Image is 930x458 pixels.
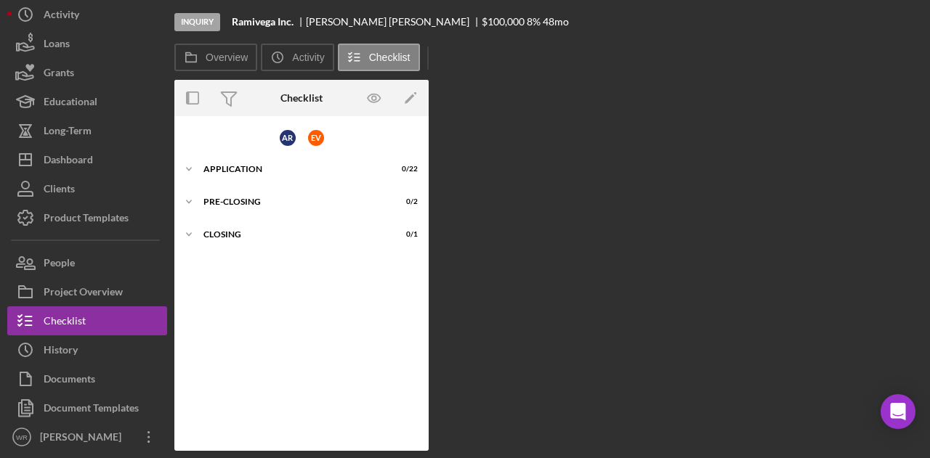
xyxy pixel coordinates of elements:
[44,145,93,178] div: Dashboard
[36,422,131,455] div: [PERSON_NAME]
[44,203,129,236] div: Product Templates
[7,87,167,116] button: Educational
[44,29,70,62] div: Loans
[203,165,381,173] div: Application
[482,15,525,28] span: $100,000
[44,58,74,91] div: Grants
[527,16,541,28] div: 8 %
[16,433,28,441] text: WR
[7,364,167,393] button: Documents
[44,87,97,120] div: Educational
[369,52,411,63] label: Checklist
[203,197,381,206] div: Pre-Closing
[392,165,418,173] div: 0 / 22
[44,116,92,149] div: Long-Term
[392,230,418,239] div: 0 / 1
[44,393,139,426] div: Document Templates
[7,58,167,87] button: Grants
[206,52,248,63] label: Overview
[280,130,296,146] div: A R
[7,116,167,145] button: Long-Term
[174,44,257,71] button: Overview
[44,335,78,368] div: History
[543,16,569,28] div: 48 mo
[338,44,420,71] button: Checklist
[44,306,86,339] div: Checklist
[7,306,167,335] button: Checklist
[44,248,75,281] div: People
[203,230,381,239] div: Closing
[7,422,167,451] button: WR[PERSON_NAME]
[232,16,294,28] b: Ramivega Inc.
[44,277,123,310] div: Project Overview
[44,364,95,397] div: Documents
[280,92,323,104] div: Checklist
[7,203,167,232] button: Product Templates
[881,394,915,429] div: Open Intercom Messenger
[7,29,167,58] button: Loans
[7,277,167,306] button: Project Overview
[7,174,167,203] button: Clients
[7,393,167,422] button: Document Templates
[7,248,167,277] button: People
[392,197,418,206] div: 0 / 2
[261,44,333,71] button: Activity
[292,52,324,63] label: Activity
[306,16,482,28] div: [PERSON_NAME] [PERSON_NAME]
[44,174,75,207] div: Clients
[308,130,324,146] div: E V
[174,13,220,31] div: Inquiry
[7,145,167,174] button: Dashboard
[7,335,167,364] button: History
